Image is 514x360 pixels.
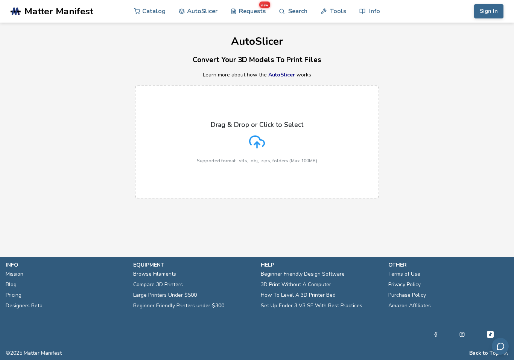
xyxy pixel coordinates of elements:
a: Browse Filaments [133,269,176,279]
p: equipment [133,261,253,269]
a: Mission [6,269,23,279]
span: © 2025 Matter Manifest [6,350,62,356]
button: Back to Top [469,350,499,356]
button: Sign In [474,4,503,18]
a: Designers Beta [6,301,43,311]
a: Pricing [6,290,21,301]
p: Drag & Drop or Click to Select [211,121,303,128]
a: Set Up Ender 3 V3 SE With Best Practices [261,301,362,311]
a: 3D Print Without A Computer [261,279,331,290]
a: Blog [6,279,17,290]
span: Matter Manifest [24,6,93,17]
a: Terms of Use [388,269,420,279]
a: Purchase Policy [388,290,426,301]
p: info [6,261,126,269]
a: Beginner Friendly Design Software [261,269,345,279]
a: Tiktok [486,330,495,339]
a: How To Level A 3D Printer Bed [261,290,336,301]
a: RSS Feed [503,350,508,356]
a: Facebook [433,330,438,339]
a: Privacy Policy [388,279,421,290]
a: AutoSlicer [268,71,295,78]
span: new [259,2,270,8]
a: Amazon Affiliates [388,301,431,311]
a: Large Printers Under $500 [133,290,197,301]
a: Beginner Friendly Printers under $300 [133,301,224,311]
a: Instagram [459,330,465,339]
p: Supported format: .stls, .obj, .zips, folders (Max 100MB) [197,158,317,163]
a: Compare 3D Printers [133,279,183,290]
p: other [388,261,508,269]
button: Send feedback via email [492,338,509,355]
p: help [261,261,381,269]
